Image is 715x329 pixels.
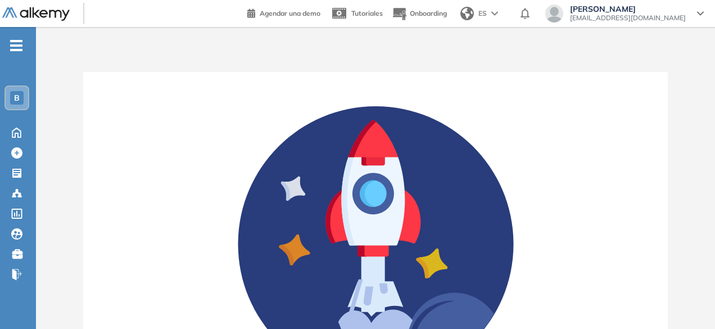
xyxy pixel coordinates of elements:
[460,7,474,20] img: world
[260,9,320,17] span: Agendar una demo
[247,6,320,19] a: Agendar una demo
[570,13,686,22] span: [EMAIL_ADDRESS][DOMAIN_NAME]
[351,9,383,17] span: Tutoriales
[10,44,22,47] i: -
[410,9,447,17] span: Onboarding
[570,4,686,13] span: [PERSON_NAME]
[392,2,447,26] button: Onboarding
[491,11,498,16] img: arrow
[478,8,487,19] span: ES
[14,93,20,102] span: B
[659,275,715,329] div: Widget de chat
[659,275,715,329] iframe: Chat Widget
[2,7,70,21] img: Logo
